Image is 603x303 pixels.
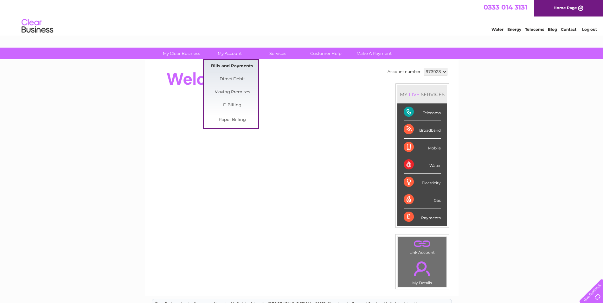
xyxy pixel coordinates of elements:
[206,99,258,112] a: E-Billing
[491,27,504,32] a: Water
[206,60,258,73] a: Bills and Payments
[404,208,441,226] div: Payments
[404,191,441,208] div: Gas
[203,48,256,59] a: My Account
[206,114,258,126] a: Paper Billing
[206,86,258,99] a: Moving Premises
[348,48,400,59] a: Make A Payment
[484,3,527,11] a: 0333 014 3131
[206,73,258,86] a: Direct Debit
[400,258,445,280] a: .
[404,139,441,156] div: Mobile
[400,238,445,249] a: .
[155,48,208,59] a: My Clear Business
[386,66,422,77] td: Account number
[21,16,54,36] img: logo.png
[404,121,441,138] div: Broadband
[548,27,557,32] a: Blog
[252,48,304,59] a: Services
[404,103,441,121] div: Telecoms
[300,48,352,59] a: Customer Help
[582,27,597,32] a: Log out
[398,236,447,256] td: Link Account
[404,156,441,174] div: Water
[152,3,452,31] div: Clear Business is a trading name of Verastar Limited (registered in [GEOGRAPHIC_DATA] No. 3667643...
[397,85,447,103] div: MY SERVICES
[561,27,576,32] a: Contact
[407,91,421,97] div: LIVE
[507,27,521,32] a: Energy
[525,27,544,32] a: Telecoms
[404,174,441,191] div: Electricity
[398,256,447,287] td: My Details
